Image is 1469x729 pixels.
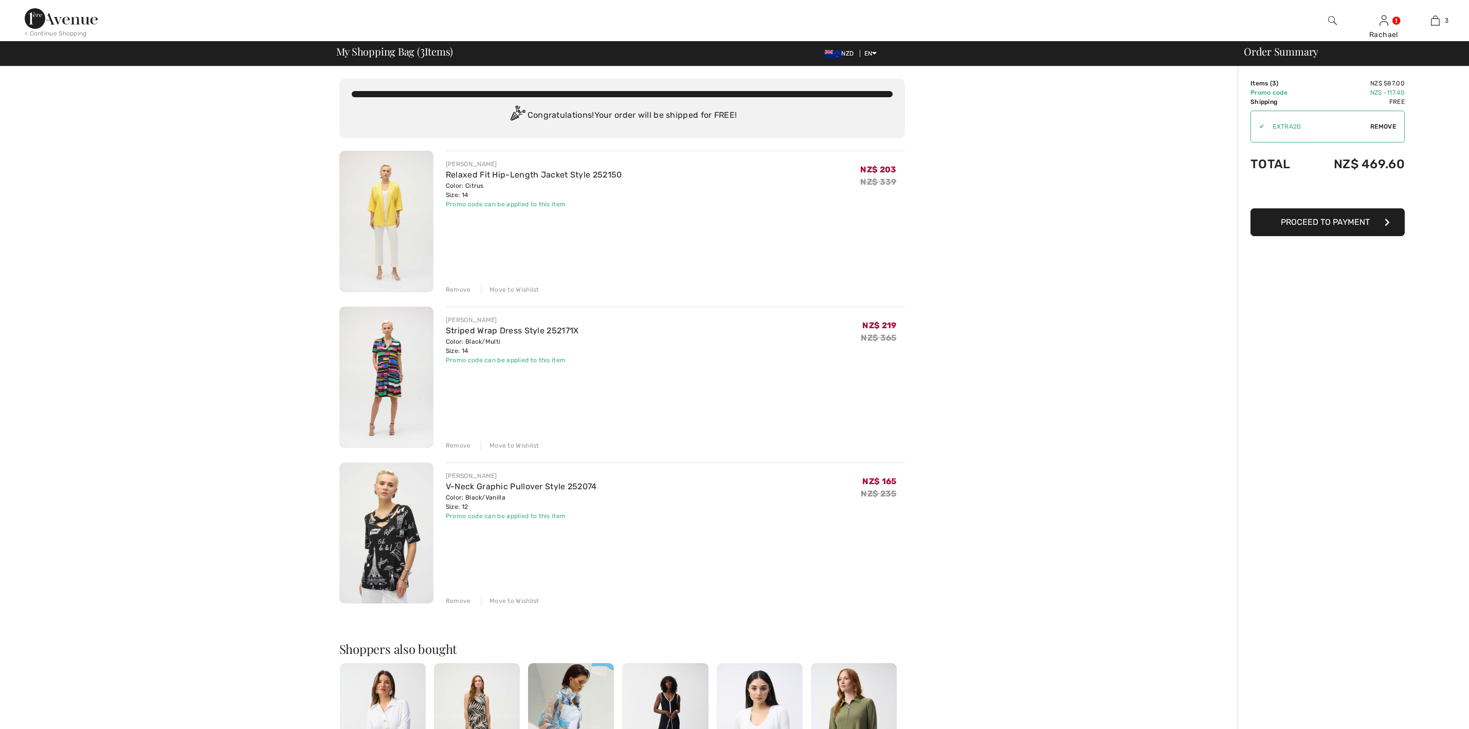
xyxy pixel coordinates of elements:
div: Color: Black/Vanilla Size: 12 [446,493,597,511]
div: Color: Black/Multi Size: 14 [446,337,579,355]
td: NZ$ -117.40 [1306,88,1405,97]
span: 3 [420,44,425,57]
img: Congratulation2.svg [507,105,528,126]
div: [PERSON_NAME] [446,315,579,325]
div: Move to Wishlist [481,596,539,606]
span: NZ$ 219 [862,321,896,330]
span: Remove [1370,122,1396,131]
div: < Continue Shopping [25,29,87,38]
img: My Bag [1431,14,1440,27]
div: Congratulations! Your order will be shipped for FREE! [352,105,893,126]
div: Promo code can be applied to this item [446,511,597,521]
td: NZ$ 469.60 [1306,147,1405,182]
div: Remove [446,596,471,606]
td: Total [1250,147,1306,182]
div: Rachael [1358,29,1409,40]
a: V-Neck Graphic Pullover Style 252074 [446,482,597,491]
td: Promo code [1250,88,1306,97]
td: NZ$ 587.00 [1306,79,1405,88]
div: ✔ [1251,122,1264,131]
div: Move to Wishlist [481,441,539,450]
h2: Shoppers also bought [339,643,905,655]
span: NZ$ 203 [860,165,896,174]
td: Free [1306,97,1405,106]
iframe: PayPal [1250,182,1405,205]
img: search the website [1328,14,1337,27]
div: Remove [446,441,471,450]
span: 3 [1445,16,1448,25]
a: 3 [1410,14,1460,27]
div: [PERSON_NAME] [446,159,622,169]
s: NZ$ 235 [861,489,896,499]
span: My Shopping Bag ( Items) [336,46,454,57]
a: Striped Wrap Dress Style 252171X [446,326,579,335]
img: New Zealand Dollar [825,50,841,58]
input: Promo code [1264,111,1370,142]
span: EN [864,50,877,57]
img: Striped Wrap Dress Style 252171X [339,307,433,448]
s: NZ$ 339 [860,177,896,187]
span: Proceed to Payment [1281,217,1370,227]
div: [PERSON_NAME] [446,471,597,481]
div: Promo code can be applied to this item [446,355,579,365]
img: 1ère Avenue [25,8,98,29]
div: Color: Citrus Size: 14 [446,181,622,200]
button: Proceed to Payment [1250,208,1405,236]
s: NZ$ 365 [861,333,896,343]
span: 3 [1272,80,1276,87]
a: Sign In [1380,15,1388,25]
span: NZD [825,50,858,57]
div: Promo code can be applied to this item [446,200,622,209]
div: Remove [446,285,471,294]
div: Move to Wishlist [481,285,539,294]
img: My Info [1380,14,1388,27]
td: Items ( ) [1250,79,1306,88]
img: V-Neck Graphic Pullover Style 252074 [339,463,433,604]
a: Relaxed Fit Hip-Length Jacket Style 252150 [446,170,622,180]
span: NZ$ 165 [862,476,896,486]
img: Relaxed Fit Hip-Length Jacket Style 252150 [339,151,433,292]
td: Shipping [1250,97,1306,106]
div: Order Summary [1231,46,1463,57]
